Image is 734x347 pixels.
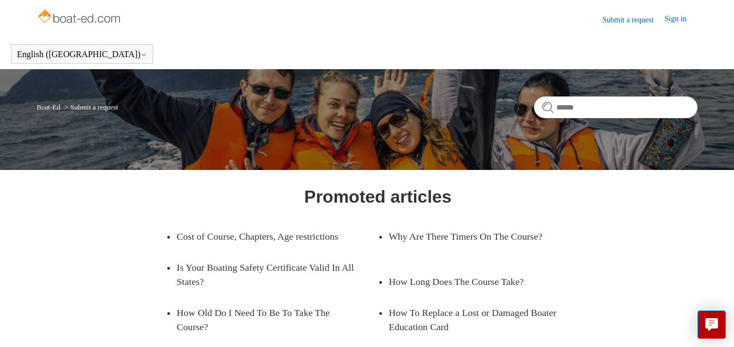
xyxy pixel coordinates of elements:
h1: Promoted articles [304,184,451,210]
button: English ([GEOGRAPHIC_DATA]) [17,50,147,59]
input: Search [534,96,697,118]
li: Submit a request [62,103,118,111]
button: Live chat [697,311,726,339]
a: Sign in [665,13,697,26]
a: How Long Does The Course Take? [389,266,573,297]
a: Is Your Boating Safety Certificate Valid In All States? [177,252,378,297]
a: How To Replace a Lost or Damaged Boater Education Card [389,297,590,343]
img: Boat-Ed Help Center home page [37,7,123,28]
a: Boat-Ed [37,103,60,111]
a: Why Are There Timers On The Course? [389,221,573,252]
a: Cost of Course, Chapters, Age restrictions [177,221,361,252]
a: How Old Do I Need To Be To Take The Course? [177,297,361,343]
li: Boat-Ed [37,103,62,111]
a: Submit a request [602,14,664,26]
